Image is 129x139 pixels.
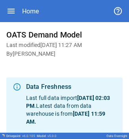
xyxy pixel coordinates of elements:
[26,111,105,125] b: [DATE] 11:59 AM .
[26,95,110,109] b: [DATE] 02:03 PM
[6,28,123,41] h6: OATS Demand Model
[26,94,116,126] p: Last full data import . Latest data from data warehouse is from
[6,50,123,58] h6: By [PERSON_NAME]
[106,134,127,138] div: Oats Overnight
[37,134,57,138] div: Model
[2,134,5,137] img: Drivepoint
[26,82,116,92] div: Data Freshness
[22,8,39,15] div: Home
[6,41,123,50] h6: Last modified [DATE] 11:27 AM
[22,134,35,138] span: v 6.0.105
[47,134,57,138] span: v 5.0.0
[6,134,35,138] div: Drivepoint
